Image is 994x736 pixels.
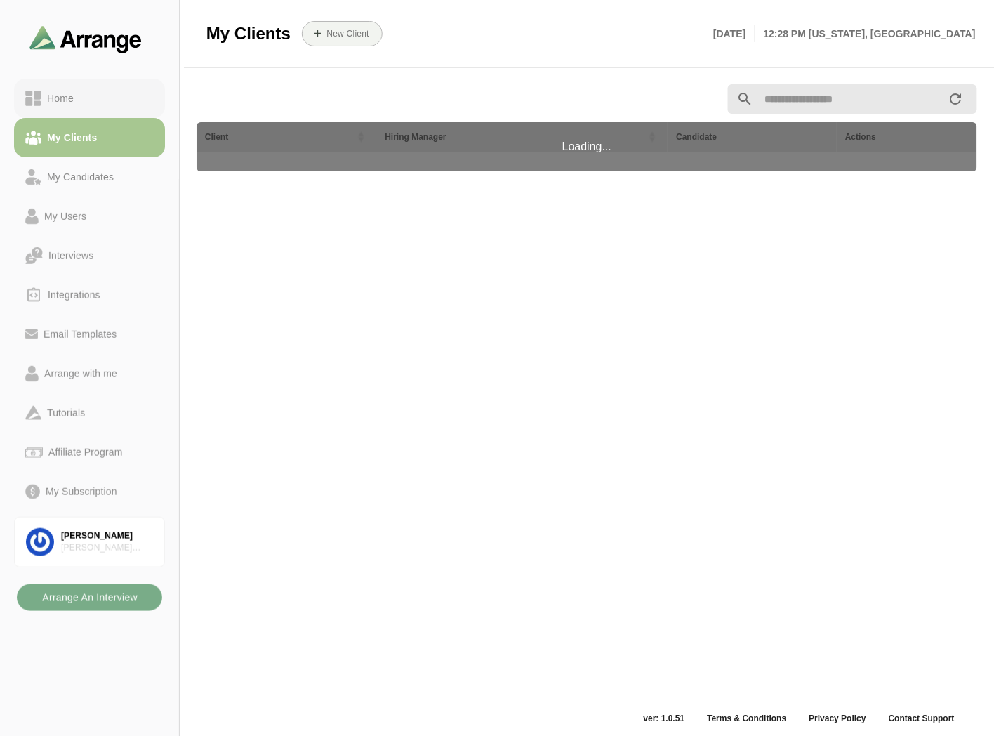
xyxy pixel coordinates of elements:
[206,23,291,44] span: My Clients
[14,79,165,118] a: Home
[39,208,92,225] div: My Users
[38,326,122,343] div: Email Templates
[562,138,611,155] span: Loading...
[14,157,165,197] a: My Candidates
[14,315,165,354] a: Email Templates
[61,530,153,542] div: [PERSON_NAME]
[61,542,153,554] div: [PERSON_NAME] Associates
[798,713,877,724] a: Privacy Policy
[326,29,369,39] b: New Client
[43,444,128,461] div: Affiliate Program
[877,713,966,724] a: Contact Support
[14,472,165,511] a: My Subscription
[41,405,91,421] div: Tutorials
[42,287,106,303] div: Integrations
[14,433,165,472] a: Affiliate Program
[41,169,119,185] div: My Candidates
[41,129,102,146] div: My Clients
[43,247,99,264] div: Interviews
[713,25,755,42] p: [DATE]
[14,197,165,236] a: My Users
[41,584,138,611] b: Arrange An Interview
[29,25,142,53] img: arrangeai-name-small-logo.4d2b8aee.svg
[14,236,165,275] a: Interviews
[632,713,696,724] span: ver: 1.0.51
[40,483,123,500] div: My Subscription
[14,354,165,393] a: Arrange with me
[302,21,383,46] button: New Client
[17,584,162,611] button: Arrange An Interview
[755,25,976,42] p: 12:28 PM [US_STATE], [GEOGRAPHIC_DATA]
[14,118,165,157] a: My Clients
[39,365,123,382] div: Arrange with me
[14,393,165,433] a: Tutorials
[14,517,165,567] a: [PERSON_NAME][PERSON_NAME] Associates
[696,713,797,724] a: Terms & Conditions
[14,275,165,315] a: Integrations
[41,90,79,107] div: Home
[948,91,965,107] i: appended action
